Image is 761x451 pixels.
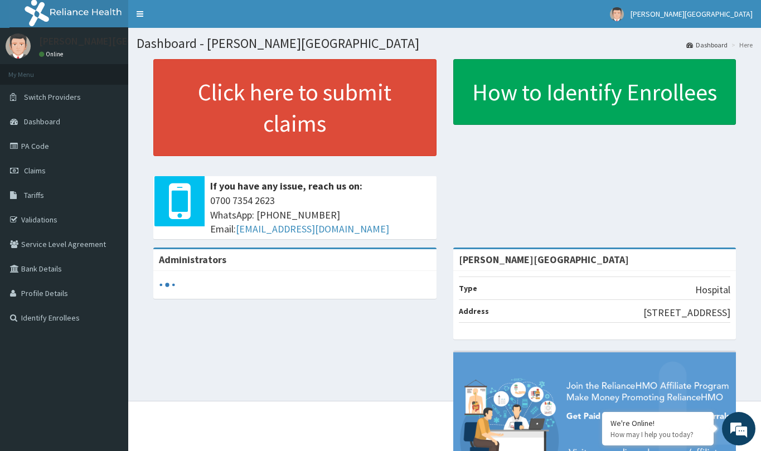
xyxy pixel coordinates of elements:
span: Tariffs [24,190,44,200]
a: How to Identify Enrollees [453,59,736,125]
p: [STREET_ADDRESS] [643,305,730,320]
span: 0700 7354 2623 WhatsApp: [PHONE_NUMBER] Email: [210,193,431,236]
a: Click here to submit claims [153,59,437,156]
img: User Image [610,7,624,21]
svg: audio-loading [159,277,176,293]
span: Claims [24,166,46,176]
b: Address [459,306,489,316]
b: If you have any issue, reach us on: [210,180,362,192]
div: We're Online! [610,418,705,428]
a: Online [39,50,66,58]
b: Administrators [159,253,226,266]
p: How may I help you today? [610,430,705,439]
p: Hospital [695,283,730,297]
p: [PERSON_NAME][GEOGRAPHIC_DATA] [39,36,204,46]
span: Dashboard [24,117,60,127]
a: [EMAIL_ADDRESS][DOMAIN_NAME] [236,222,389,235]
strong: [PERSON_NAME][GEOGRAPHIC_DATA] [459,253,629,266]
span: Switch Providers [24,92,81,102]
li: Here [729,40,753,50]
a: Dashboard [686,40,728,50]
img: User Image [6,33,31,59]
b: Type [459,283,477,293]
h1: Dashboard - [PERSON_NAME][GEOGRAPHIC_DATA] [137,36,753,51]
span: [PERSON_NAME][GEOGRAPHIC_DATA] [631,9,753,19]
